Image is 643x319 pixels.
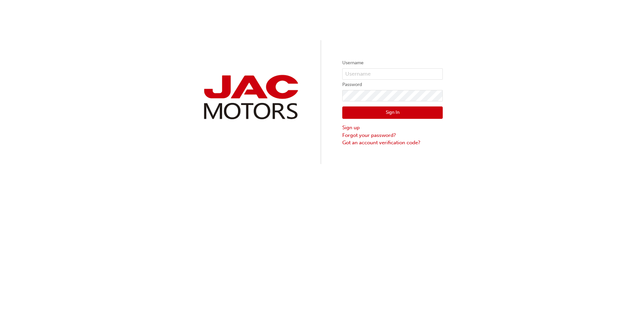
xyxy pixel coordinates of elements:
img: jac-portal [200,72,301,122]
a: Sign up [342,124,443,132]
button: Sign In [342,106,443,119]
a: Forgot your password? [342,132,443,139]
label: Password [342,81,443,89]
a: Got an account verification code? [342,139,443,147]
label: Username [342,59,443,67]
input: Username [342,68,443,80]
